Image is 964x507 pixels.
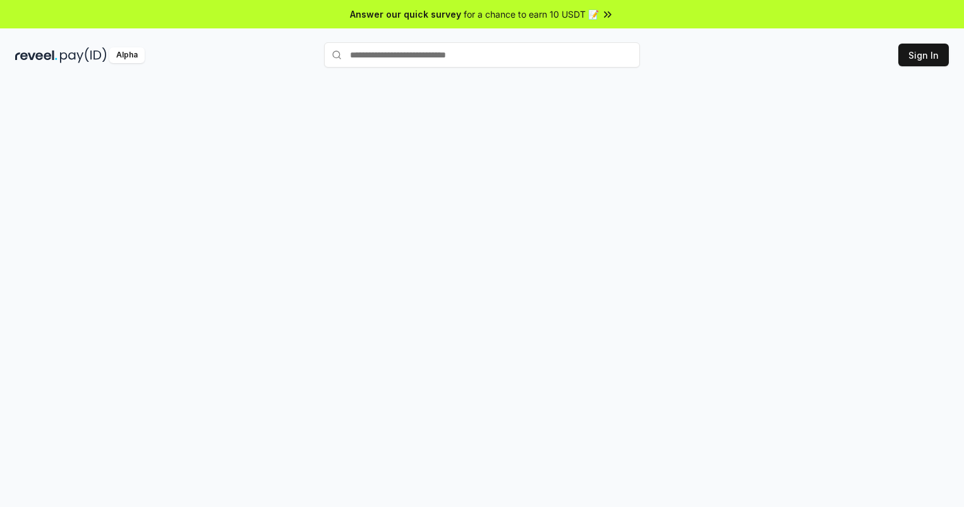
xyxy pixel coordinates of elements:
span: Answer our quick survey [350,8,461,21]
img: reveel_dark [15,47,57,63]
img: pay_id [60,47,107,63]
span: for a chance to earn 10 USDT 📝 [464,8,599,21]
button: Sign In [898,44,949,66]
div: Alpha [109,47,145,63]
